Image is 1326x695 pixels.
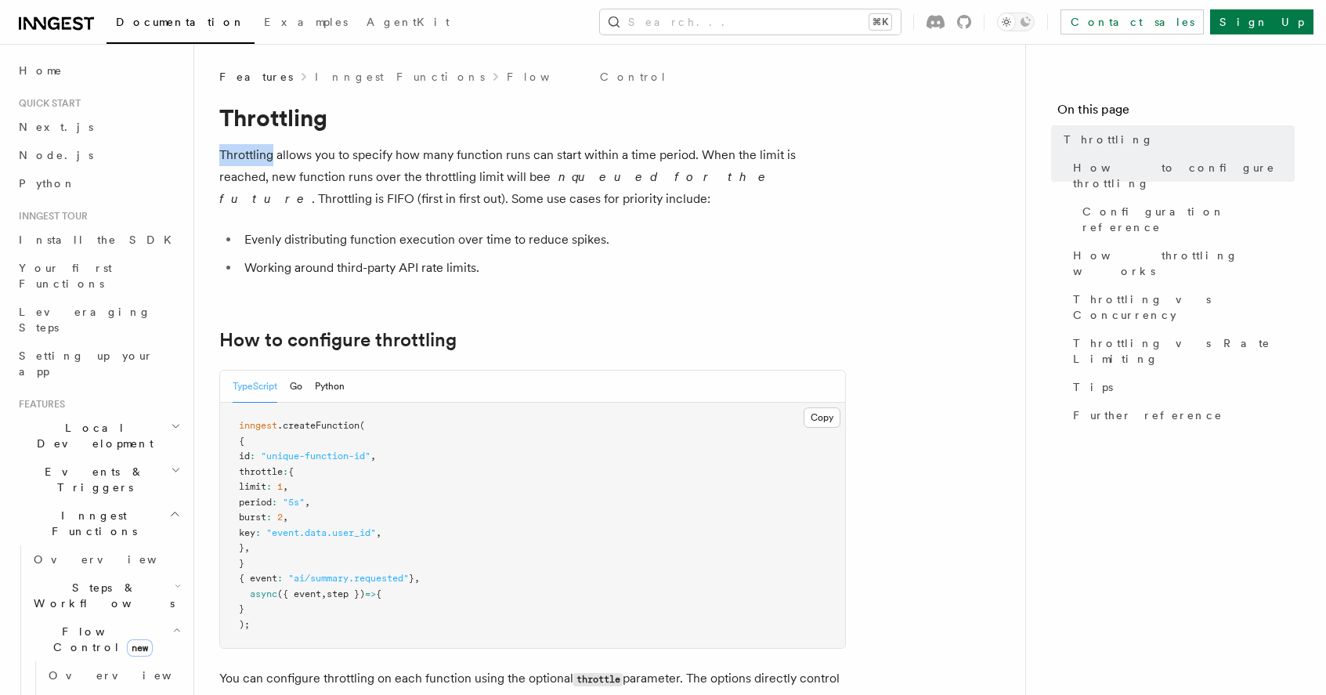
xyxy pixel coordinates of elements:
span: { [376,588,381,599]
span: How to configure throttling [1073,160,1295,191]
button: Events & Triggers [13,458,184,501]
span: , [321,588,327,599]
span: Throttling [1064,132,1154,147]
span: Examples [264,16,348,28]
span: Features [13,398,65,411]
li: Evenly distributing function execution over time to reduce spikes. [240,229,846,251]
span: Overview [34,553,195,566]
span: } [239,542,244,553]
span: => [365,588,376,599]
span: Quick start [13,97,81,110]
span: Throttling vs Rate Limiting [1073,335,1295,367]
span: period [239,497,272,508]
span: Python [19,177,76,190]
button: Toggle dark mode [997,13,1035,31]
span: Next.js [19,121,93,133]
button: Copy [804,407,840,428]
span: step }) [327,588,365,599]
a: Python [13,169,184,197]
span: Throttling vs Concurrency [1073,291,1295,323]
span: Flow Control [27,624,172,655]
span: , [283,512,288,523]
span: Inngest tour [13,210,88,223]
span: "ai/summary.requested" [288,573,409,584]
span: : [272,497,277,508]
span: key [239,527,255,538]
span: , [244,542,250,553]
span: Setting up your app [19,349,154,378]
span: , [414,573,420,584]
span: } [409,573,414,584]
a: Examples [255,5,357,42]
span: { event [239,573,277,584]
span: Node.js [19,149,93,161]
button: Python [315,371,345,403]
span: : [277,573,283,584]
a: How to configure throttling [219,329,457,351]
span: } [239,558,244,569]
span: ( [360,420,365,431]
span: : [283,466,288,477]
a: Tips [1067,373,1295,401]
span: , [283,481,288,492]
span: throttle [239,466,283,477]
a: Inngest Functions [315,69,485,85]
span: new [127,639,153,657]
span: "unique-function-id" [261,451,370,462]
span: 2 [277,512,283,523]
span: id [239,451,250,462]
span: } [239,603,244,614]
span: inngest [239,420,277,431]
span: Tips [1073,379,1113,395]
code: throttle [573,673,623,686]
span: , [370,451,376,462]
a: Overview [27,545,184,574]
span: Your first Functions [19,262,112,290]
span: { [239,436,244,447]
h1: Throttling [219,103,846,132]
span: 1 [277,481,283,492]
button: Go [290,371,302,403]
span: Inngest Functions [13,508,169,539]
a: AgentKit [357,5,459,42]
span: : [255,527,261,538]
li: Working around third-party API rate limits. [240,257,846,279]
span: Features [219,69,293,85]
a: Setting up your app [13,342,184,386]
button: TypeScript [233,371,277,403]
span: Overview [49,669,210,682]
span: Leveraging Steps [19,306,151,334]
span: Local Development [13,420,171,451]
span: Events & Triggers [13,464,171,495]
button: Local Development [13,414,184,458]
a: Install the SDK [13,226,184,254]
kbd: ⌘K [869,14,891,30]
a: How to configure throttling [1067,154,1295,197]
a: Node.js [13,141,184,169]
span: Further reference [1073,407,1223,423]
span: How throttling works [1073,248,1295,279]
a: Sign Up [1210,9,1313,34]
a: Your first Functions [13,254,184,298]
span: , [376,527,381,538]
span: "event.data.user_id" [266,527,376,538]
a: Configuration reference [1076,197,1295,241]
span: ); [239,619,250,630]
span: .createFunction [277,420,360,431]
button: Flow Controlnew [27,617,184,661]
span: Install the SDK [19,233,181,246]
span: async [250,588,277,599]
span: Home [19,63,63,78]
a: Documentation [107,5,255,44]
span: : [266,481,272,492]
button: Inngest Functions [13,501,184,545]
a: Overview [42,661,184,690]
p: Throttling allows you to specify how many function runs can start within a time period. When the ... [219,144,846,210]
span: , [305,497,310,508]
span: limit [239,481,266,492]
a: Throttling vs Rate Limiting [1067,329,1295,373]
a: How throttling works [1067,241,1295,285]
a: Flow Control [507,69,667,85]
a: Throttling vs Concurrency [1067,285,1295,329]
a: Further reference [1067,401,1295,429]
